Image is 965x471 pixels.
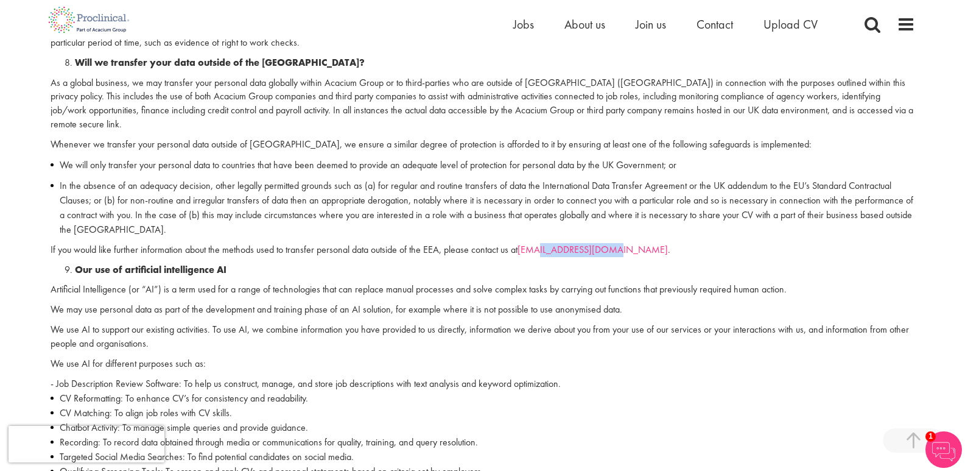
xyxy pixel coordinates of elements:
[51,406,915,420] li: CV Matching: To align job roles with CV skills.
[51,391,915,406] li: CV Reformatting: To enhance CV’s for consistency and readability.
[51,158,915,172] li: We will only transfer your personal data to countries that have been deemed to provide an adequat...
[697,16,733,32] a: Contact
[513,16,534,32] a: Jobs
[518,243,668,256] a: [EMAIL_ADDRESS][DOMAIN_NAME]
[75,263,226,276] strong: Our use of artificial intelligence AI
[51,450,915,464] li: Targeted Social Media Searches: To find potential candidates on social media.
[51,303,915,317] p: We may use personal data as part of the development and training phase of an AI solution, for exa...
[564,16,605,32] a: About us
[9,426,164,462] iframe: reCAPTCHA
[51,323,915,351] p: We use AI to support our existing activities. To use AI, we combine information you have provided...
[51,435,915,450] li: Recording: To record data obtained through media or communications for quality, training, and que...
[51,420,915,435] li: Chatbot Activity: To manage simple queries and provide guidance.
[51,76,915,132] p: As a global business, we may transfer your personal data globally within Acacium Group or to thir...
[51,243,915,257] p: If you would like further information about the methods used to transfer personal data outside of...
[51,357,915,371] p: We use AI for different purposes such as:
[75,56,365,69] strong: Will we transfer your data outside of the [GEOGRAPHIC_DATA]?
[925,431,936,442] span: 1
[636,16,666,32] a: Join us
[51,138,915,152] p: Whenever we transfer your personal data outside of [GEOGRAPHIC_DATA], we ensure a similar degree ...
[51,179,915,237] li: In the absence of an adequacy decision, other legally permitted grounds such as (a) for regular a...
[763,16,818,32] a: Upload CV
[51,283,915,297] p: Artificial Intelligence (or “AI”) is a term used for a range of technologies that can replace man...
[925,431,962,468] img: Chatbot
